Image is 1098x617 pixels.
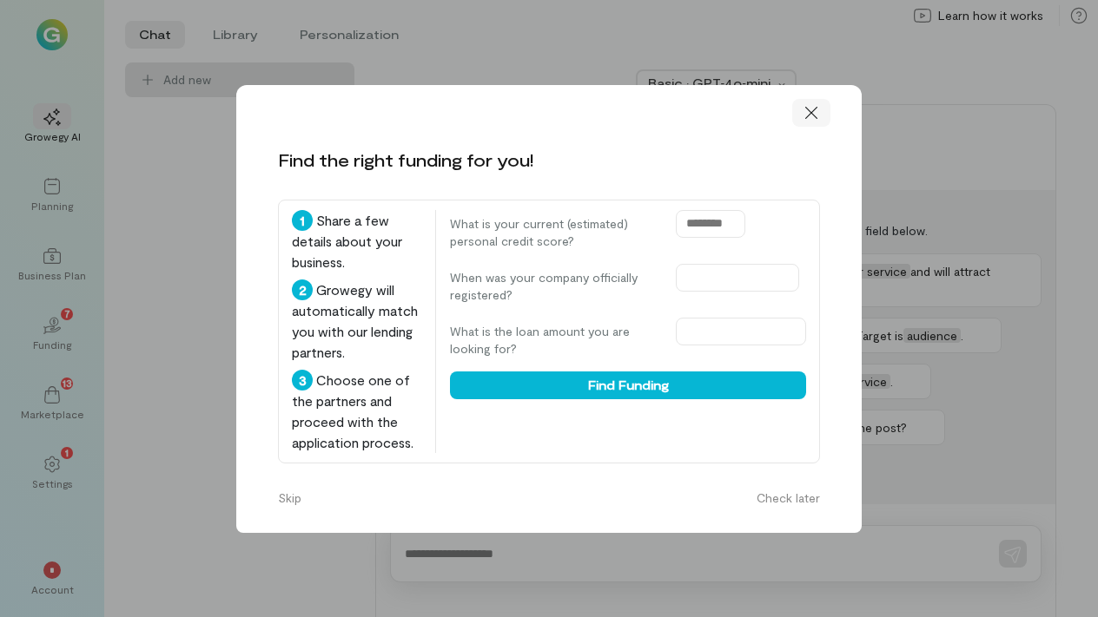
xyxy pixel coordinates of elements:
label: When was your company officially registered? [450,269,658,304]
button: Skip [268,484,312,512]
label: What is your current (estimated) personal credit score? [450,215,658,250]
label: What is the loan amount you are looking for? [450,323,658,358]
button: Find Funding [450,371,806,399]
div: Choose one of the partners and proceed with the application process. [292,370,421,453]
div: 3 [292,370,313,391]
div: 2 [292,279,313,300]
div: Share a few details about your business. [292,210,421,272]
div: 1 [292,210,313,231]
div: Find the right funding for you! [278,148,533,172]
div: Growegy will automatically match you with our lending partners. [292,279,421,363]
button: Check later [746,484,830,512]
